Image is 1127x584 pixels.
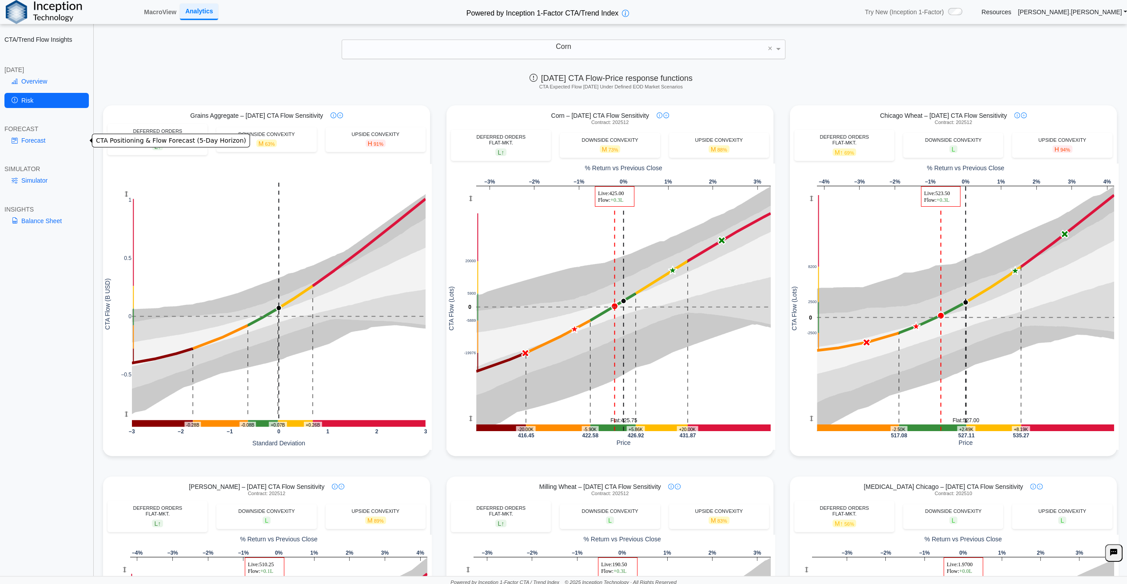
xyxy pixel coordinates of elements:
[529,74,692,83] span: [DATE] CTA Flow-Price response functions
[256,140,277,147] span: M
[4,66,89,74] div: [DATE]
[832,520,856,527] span: M
[556,43,571,50] span: Corn
[265,141,275,147] span: 63%
[1016,137,1107,143] div: UPSIDE CONVEXITY
[717,518,727,524] span: 83%
[152,520,163,527] span: L
[673,137,765,143] div: UPSIDE CONVEXITY
[100,84,1122,90] h5: CTA Expected Flow [DATE] Under Defined EOD Market Scenarios
[799,134,890,146] div: DEFERRED ORDERS FLAT-MKT.
[495,520,506,527] span: L
[263,516,271,524] span: L
[709,516,729,524] span: M
[591,491,629,496] span: Contract: 202512
[832,148,856,156] span: M
[709,145,729,153] span: M
[455,134,546,146] div: DEFERRED ORDERS FLAT-MKT.
[112,505,203,517] div: DEFERRED ORDERS FLAT-MKT.
[935,491,972,496] span: Contract: 202510
[840,149,843,156] span: ↑
[463,5,622,18] h2: Powered by Inception 1-Factor CTA/Trend Index
[4,133,89,148] a: Forecast
[248,491,285,496] span: Contract: 202512
[880,112,1007,120] span: Chicago Wheat – [DATE] CTA Flow Sensitivity
[717,147,727,152] span: 88%
[140,4,180,20] a: MacroView
[768,44,773,52] span: ×
[189,483,324,491] span: [PERSON_NAME] – [DATE] CTA Flow Sensitivity
[657,112,662,118] img: info-icon.svg
[338,484,344,489] img: plus-icon.svg
[337,112,343,118] img: plus-icon.svg
[949,145,957,153] span: L
[668,484,674,489] img: info-icon.svg
[766,40,774,59] span: Clear value
[908,508,999,514] div: DOWNSIDE CONVEXITY
[840,520,843,527] span: ↑
[908,137,999,143] div: DOWNSIDE CONVEXITY
[501,520,504,527] span: ↑
[374,518,384,524] span: 89%
[495,148,506,156] span: L
[330,508,421,514] div: UPSIDE CONVEXITY
[180,4,218,20] a: Analytics
[600,145,621,153] span: M
[663,112,669,118] img: plus-icon.svg
[4,205,89,213] div: INSIGHTS
[1030,484,1036,489] img: info-icon.svg
[221,132,312,137] div: DOWNSIDE CONVEXITY
[865,8,944,16] span: Try New (Inception 1-Factor)
[949,516,957,524] span: L
[864,483,1023,491] span: [MEDICAL_DATA] Chicago – [DATE] CTA Flow Sensitivity
[1018,8,1127,16] a: [PERSON_NAME].[PERSON_NAME]
[564,508,655,514] div: DOWNSIDE CONVEXITY
[92,134,250,148] div: CTA Positioning & Flow Forecast (5-Day Horizon)
[4,74,89,89] a: Overview
[4,125,89,133] div: FORECAST
[1016,508,1107,514] div: UPSIDE CONVEXITY
[564,137,655,143] div: DOWNSIDE CONVEXITY
[1021,112,1027,118] img: plus-icon.svg
[501,149,504,156] span: ↑
[673,508,765,514] div: UPSIDE CONVEXITY
[4,213,89,228] a: Balance Sheet
[591,120,629,125] span: Contract: 202512
[190,112,323,120] span: Grains Aggregate – [DATE] CTA Flow Sensitivity
[844,150,854,156] span: 69%
[221,508,312,514] div: DOWNSIDE CONVEXITY
[330,132,421,137] div: UPSIDE CONVEXITY
[1014,112,1020,118] img: info-icon.svg
[675,484,681,489] img: plus-icon.svg
[331,112,336,118] img: info-icon.svg
[4,93,89,108] a: Risk
[551,112,649,120] span: Corn – [DATE] CTA Flow Sensitivity
[4,36,89,44] h2: CTA/Trend Flow Insights
[366,140,386,147] span: H
[606,516,614,524] span: L
[1052,145,1072,153] span: H
[4,173,89,188] a: Simulator
[844,521,854,527] span: 56%
[1037,484,1043,489] img: plus-icon.svg
[608,147,618,152] span: 73%
[374,141,383,147] span: 91%
[365,516,386,524] span: M
[332,484,338,489] img: info-icon.svg
[112,128,203,140] div: DEFERRED ORDERS FLAT-MKT.
[1060,147,1070,152] span: 94%
[158,520,161,527] span: ↑
[539,483,661,491] span: Milling Wheat – [DATE] CTA Flow Sensitivity
[935,120,972,125] span: Contract: 202512
[981,8,1011,16] a: Resources
[1058,516,1066,524] span: L
[455,505,546,517] div: DEFERRED ORDERS FLAT-MKT.
[4,165,89,173] div: SIMULATOR
[799,505,890,517] div: DEFERRED ORDERS FLAT-MKT.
